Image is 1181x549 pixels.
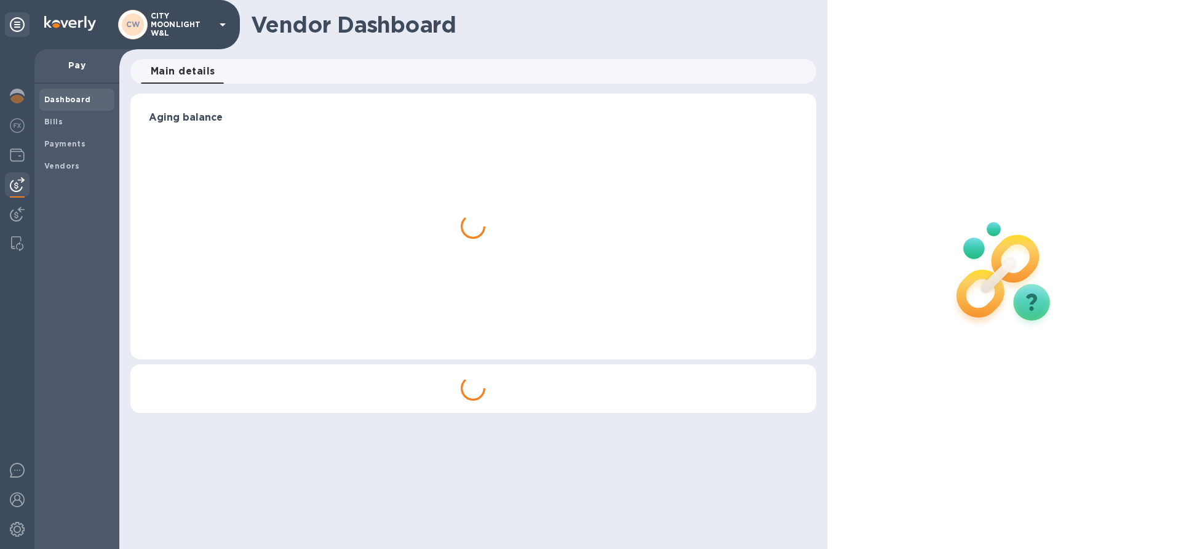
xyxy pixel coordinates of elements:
[149,112,798,124] h3: Aging balance
[44,59,109,71] p: Pay
[126,20,140,29] b: CW
[5,12,30,37] div: Unpin categories
[251,12,808,38] h1: Vendor Dashboard
[44,16,96,31] img: Logo
[44,117,63,126] b: Bills
[151,63,215,80] span: Main details
[44,95,91,104] b: Dashboard
[151,12,212,38] p: CITY MOONLIGHT W&L
[44,139,85,148] b: Payments
[10,118,25,133] img: Foreign exchange
[10,148,25,162] img: Wallets
[44,161,80,170] b: Vendors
